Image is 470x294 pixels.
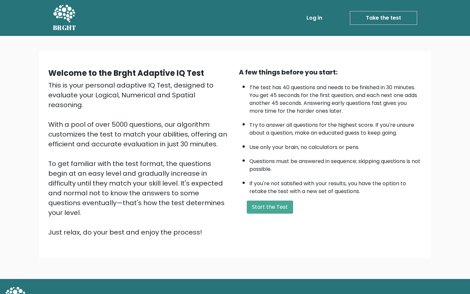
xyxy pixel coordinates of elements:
[249,154,422,173] li: Questions must be answered in sequence; skipping questions is not possible.
[249,176,422,195] li: If you're not satisfied with your results, you have the option to retake the test with a new set ...
[239,67,422,77] div: A few things before you start:
[48,80,231,237] div: This is your personal adaptive IQ Test, designed to evaluate your Logical, Numerical and Spatial ...
[350,11,417,25] a: Take the test
[53,3,76,33] a: BRGHT
[249,140,422,151] li: Use only your brain, no calculators or pens.
[247,201,293,214] button: Start the Test
[249,118,422,137] li: Try to answer all questions for the highest score. If you're unsure about a question, make an edu...
[249,80,422,115] li: The test has 40 questions and needs to be finished in 30 minutes. You get 45 seconds for the firs...
[304,11,325,24] a: Log in
[53,24,76,32] h5: BRGHT
[48,68,204,78] b: Welcome to the Brght Adaptive IQ Test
